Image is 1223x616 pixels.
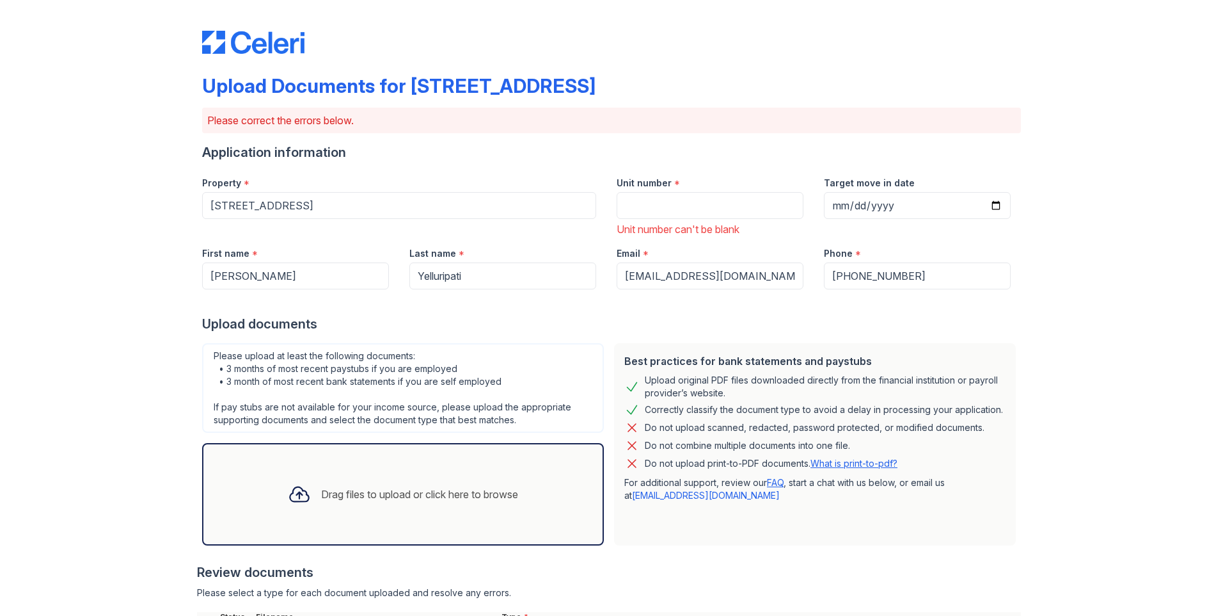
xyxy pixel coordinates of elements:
div: Upload documents [202,315,1021,333]
img: CE_Logo_Blue-a8612792a0a2168367f1c8372b55b34899dd931a85d93a1a3d3e32e68fde9ad4.png [202,31,304,54]
div: Do not combine multiple documents into one file. [645,438,850,453]
a: What is print-to-pdf? [810,458,897,469]
div: Review documents [197,563,1021,581]
div: Please select a type for each document uploaded and resolve any errors. [197,587,1021,599]
p: Do not upload print-to-PDF documents. [645,457,897,470]
label: Last name [409,247,456,260]
p: Please correct the errors below. [207,113,1016,128]
div: Please upload at least the following documents: • 3 months of most recent paystubs if you are emp... [202,343,604,433]
p: For additional support, review our , start a chat with us below, or email us at [624,476,1006,502]
div: Do not upload scanned, redacted, password protected, or modified documents. [645,420,984,435]
div: Unit number can't be blank [617,222,803,237]
label: Unit number [617,177,672,190]
div: Upload Documents for [STREET_ADDRESS] [202,74,596,97]
a: [EMAIL_ADDRESS][DOMAIN_NAME] [632,490,780,501]
div: Correctly classify the document type to avoid a delay in processing your application. [645,402,1003,417]
label: Target move in date [824,177,915,190]
div: Application information [202,143,1021,161]
div: Drag files to upload or click here to browse [321,487,518,502]
div: Upload original PDF files downloaded directly from the financial institution or payroll provider’... [645,374,1006,400]
a: FAQ [767,477,784,488]
label: First name [202,247,249,260]
label: Email [617,247,640,260]
label: Phone [824,247,853,260]
div: Best practices for bank statements and paystubs [624,353,1006,369]
label: Property [202,177,241,190]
